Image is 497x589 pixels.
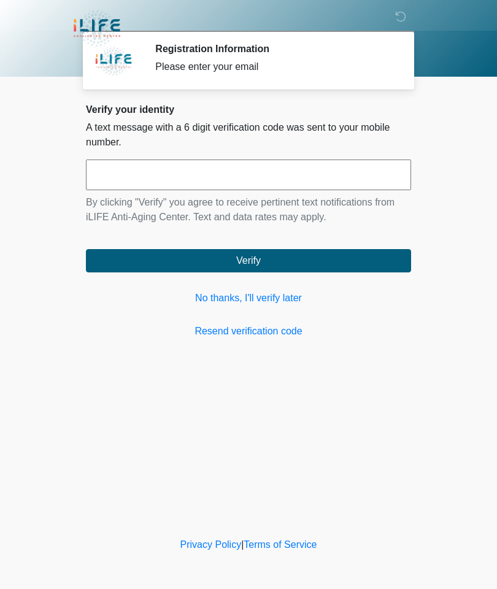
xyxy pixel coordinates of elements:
[244,539,317,550] a: Terms of Service
[86,291,411,306] a: No thanks, I'll verify later
[86,120,411,150] p: A text message with a 6 digit verification code was sent to your mobile number.
[95,43,132,80] img: Agent Avatar
[86,104,411,115] h2: Verify your identity
[180,539,242,550] a: Privacy Policy
[74,9,120,48] img: iLIFE Anti-Aging Center Logo
[86,195,411,225] p: By clicking "Verify" you agree to receive pertinent text notifications from iLIFE Anti-Aging Cent...
[155,60,393,74] div: Please enter your email
[86,249,411,272] button: Verify
[86,324,411,339] a: Resend verification code
[241,539,244,550] a: |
